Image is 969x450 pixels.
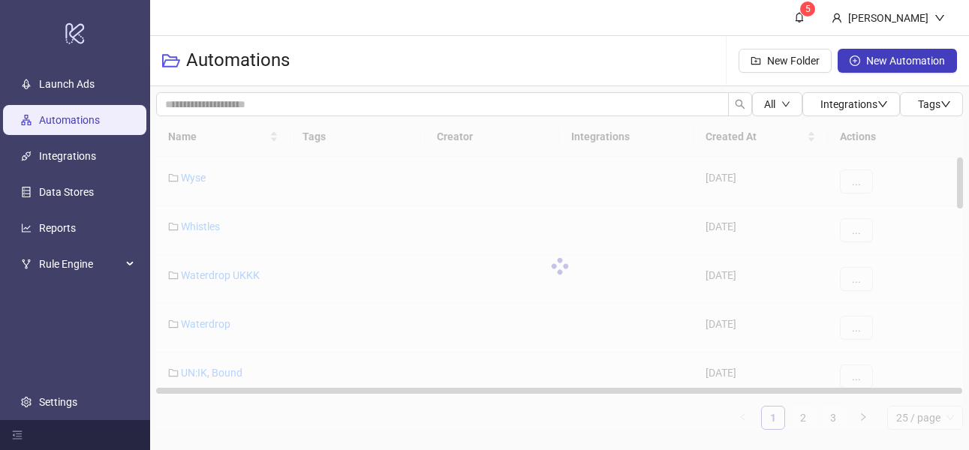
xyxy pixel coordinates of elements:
[802,92,900,116] button: Integrationsdown
[877,99,888,109] span: down
[39,222,76,234] a: Reports
[838,49,957,73] button: New Automation
[832,13,842,23] span: user
[850,55,860,66] span: plus-circle
[12,430,23,440] span: menu-fold
[900,92,963,116] button: Tagsdown
[39,78,95,90] a: Launch Ads
[39,114,100,126] a: Automations
[800,1,815,16] sup: 5
[781,100,790,109] span: down
[794,12,805,22] span: bell
[162,52,180,70] span: folder-open
[21,259,32,269] span: fork
[739,49,832,73] button: New Folder
[39,150,96,162] a: Integrations
[934,13,945,23] span: down
[767,55,820,67] span: New Folder
[39,249,122,279] span: Rule Engine
[735,99,745,109] span: search
[820,98,888,110] span: Integrations
[842,10,934,26] div: [PERSON_NAME]
[866,55,945,67] span: New Automation
[918,98,951,110] span: Tags
[752,92,802,116] button: Alldown
[805,4,811,14] span: 5
[751,55,761,66] span: folder-add
[764,98,775,110] span: All
[186,49,290,73] h3: Automations
[39,396,77,408] a: Settings
[39,186,94,198] a: Data Stores
[940,99,951,109] span: down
